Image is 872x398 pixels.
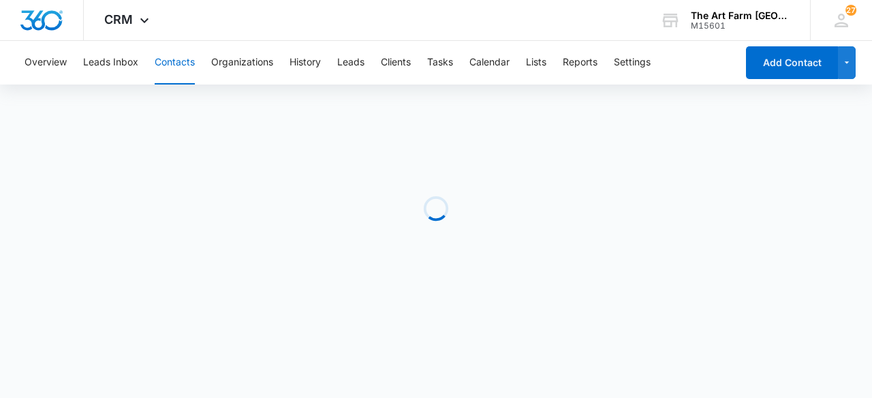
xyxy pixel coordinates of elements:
button: Organizations [211,41,273,85]
button: Contacts [155,41,195,85]
button: Leads [337,41,364,85]
button: Lists [526,41,546,85]
span: 27 [845,5,856,16]
div: account name [691,10,790,21]
div: notifications count [845,5,856,16]
button: Reports [563,41,597,85]
div: account id [691,21,790,31]
button: History [290,41,321,85]
button: Clients [381,41,411,85]
button: Leads Inbox [83,41,138,85]
span: CRM [104,12,133,27]
button: Tasks [427,41,453,85]
button: Calendar [469,41,510,85]
button: Overview [25,41,67,85]
button: Add Contact [746,46,838,79]
button: Settings [614,41,651,85]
